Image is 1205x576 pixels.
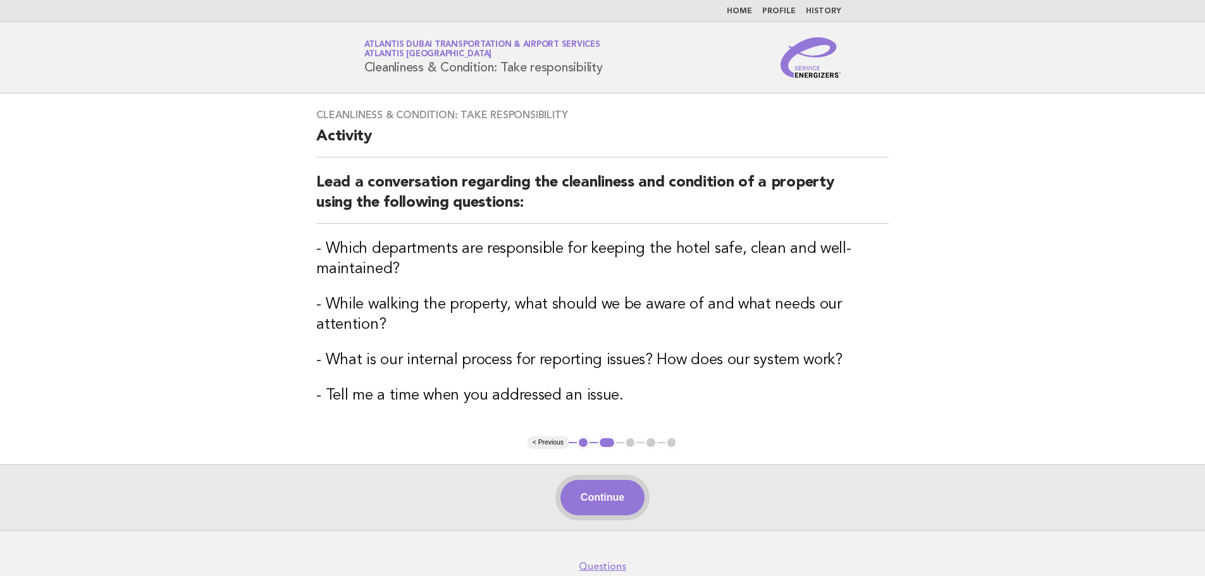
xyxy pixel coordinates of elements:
h3: - While walking the property, what should we be aware of and what needs our attention? [316,295,889,335]
h2: Lead a conversation regarding the cleanliness and condition of a property using the following que... [316,173,889,224]
a: Questions [579,560,626,573]
button: 1 [577,436,590,449]
h3: - Tell me a time when you addressed an issue. [316,386,889,406]
h3: - Which departments are responsible for keeping the hotel safe, clean and well-maintained? [316,239,889,279]
button: 2 [598,436,616,449]
a: Home [727,8,752,15]
h1: Cleanliness & Condition: Take responsibility [364,41,603,74]
img: Service Energizers [781,37,841,78]
h3: Cleanliness & Condition: Take responsibility [316,109,889,121]
button: < Previous [528,436,569,449]
h2: Activity [316,126,889,157]
h3: - What is our internal process for reporting issues? How does our system work? [316,350,889,371]
a: Profile [762,8,796,15]
button: Continue [560,480,645,515]
span: Atlantis [GEOGRAPHIC_DATA] [364,51,492,59]
a: History [806,8,841,15]
a: Atlantis Dubai Transportation & Airport ServicesAtlantis [GEOGRAPHIC_DATA] [364,40,600,58]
